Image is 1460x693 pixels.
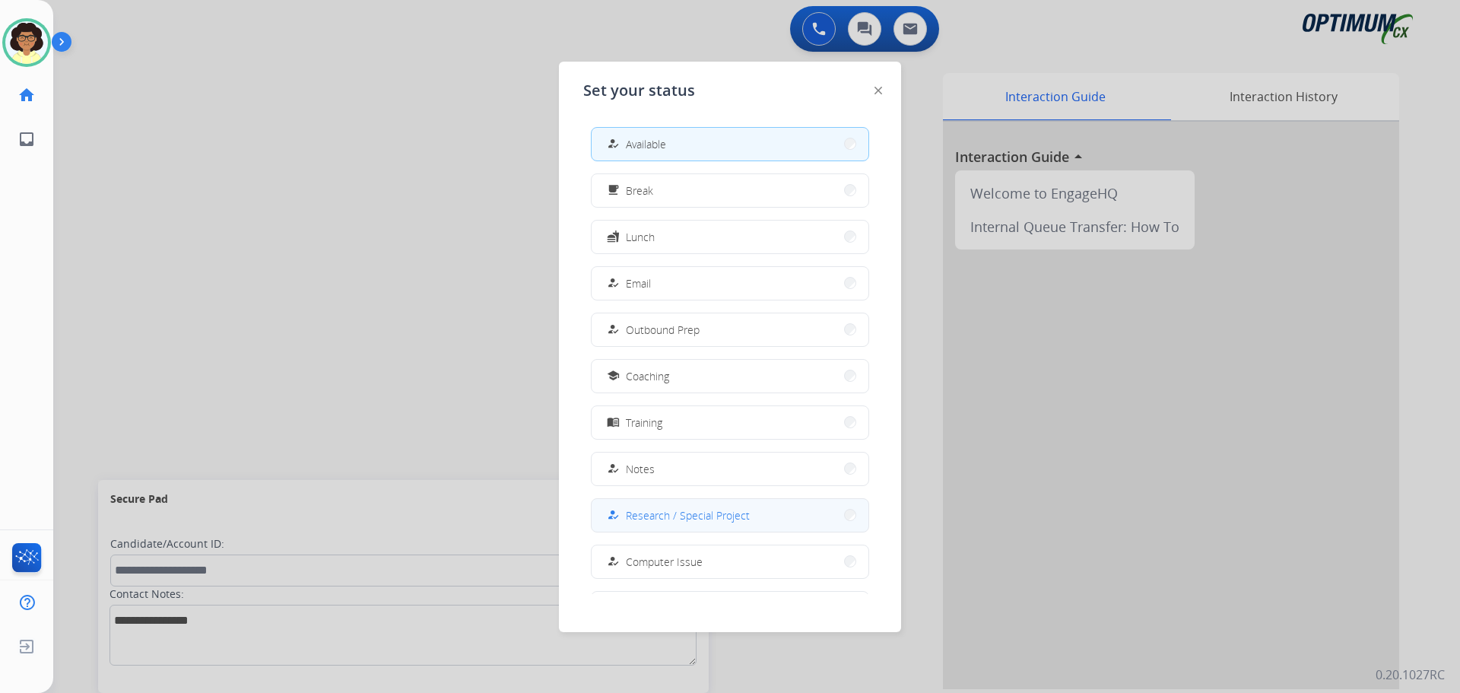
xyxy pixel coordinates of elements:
[1376,666,1445,684] p: 0.20.1027RC
[626,183,653,199] span: Break
[607,184,620,197] mat-icon: free_breakfast
[592,267,868,300] button: Email
[607,416,620,429] mat-icon: menu_book
[592,406,868,439] button: Training
[874,87,882,94] img: close-button
[607,230,620,243] mat-icon: fastfood
[592,545,868,578] button: Computer Issue
[607,463,620,475] mat-icon: how_to_reg
[626,136,666,152] span: Available
[607,277,620,290] mat-icon: how_to_reg
[626,507,750,523] span: Research / Special Project
[592,174,868,207] button: Break
[626,368,669,384] span: Coaching
[626,554,703,570] span: Computer Issue
[607,138,620,151] mat-icon: how_to_reg
[592,453,868,485] button: Notes
[626,322,700,338] span: Outbound Prep
[592,499,868,532] button: Research / Special Project
[17,130,36,148] mat-icon: inbox
[626,461,655,477] span: Notes
[5,21,48,64] img: avatar
[592,592,868,625] button: Internet Issue
[626,275,651,291] span: Email
[592,128,868,161] button: Available
[607,509,620,522] mat-icon: how_to_reg
[592,360,868,393] button: Coaching
[583,80,695,101] span: Set your status
[607,323,620,336] mat-icon: how_to_reg
[626,229,655,245] span: Lunch
[626,415,662,431] span: Training
[607,370,620,383] mat-icon: school
[592,221,868,253] button: Lunch
[17,86,36,104] mat-icon: home
[607,555,620,568] mat-icon: how_to_reg
[592,313,868,346] button: Outbound Prep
